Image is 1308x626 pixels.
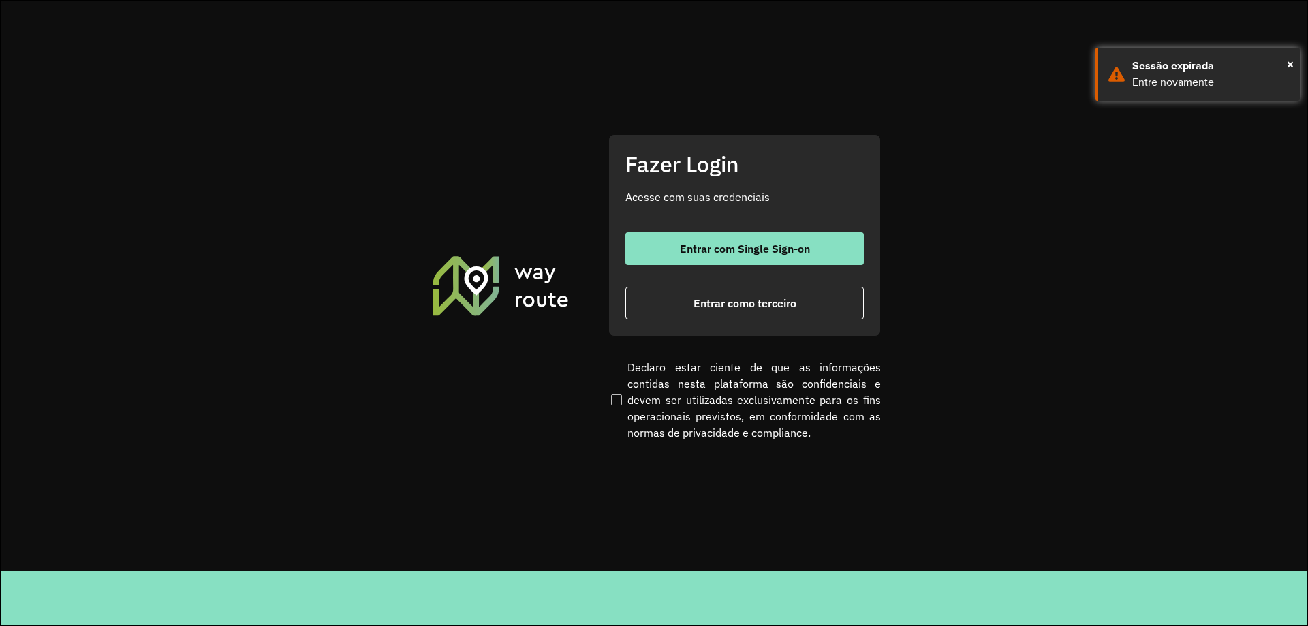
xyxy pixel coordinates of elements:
span: Entrar com Single Sign-on [680,243,810,254]
label: Declaro estar ciente de que as informações contidas nesta plataforma são confidenciais e devem se... [608,359,881,441]
span: × [1287,54,1294,74]
button: Close [1287,54,1294,74]
button: button [625,232,864,265]
h2: Fazer Login [625,151,864,177]
img: Roteirizador AmbevTech [431,254,571,317]
div: Entre novamente [1132,74,1290,91]
p: Acesse com suas credenciais [625,189,864,205]
button: button [625,287,864,319]
span: Entrar como terceiro [694,298,796,309]
div: Sessão expirada [1132,58,1290,74]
